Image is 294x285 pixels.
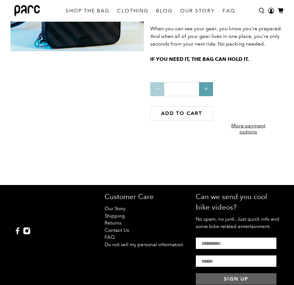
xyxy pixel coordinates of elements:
a: Do not sell my personal information [105,242,183,247]
a: white parc logo on black background [14,191,64,221]
span: Add to cart [161,110,202,116]
a: FAQ [105,234,115,240]
button: Sign Up [196,273,277,285]
p: When you can see your gear, you know you're prepared. And when all of your gear lives in one plac... [150,25,283,71]
img: parc bag logo [14,5,40,17]
a: BLOG [152,2,176,20]
a: CLOTHING [113,2,152,20]
p: Can we send you cool bike videos? [196,191,281,212]
strong: IF YOU NEED IT, THE BAG CAN HOLD IT. [150,56,249,62]
a: Contact Us [105,227,129,233]
a: Returns [105,220,121,226]
button: Add to cart [150,106,213,120]
a: Our Story [105,206,125,211]
a: OUR STORY [176,2,219,20]
a: Shipping [105,213,125,219]
p: Customer Care [105,191,189,202]
a: SHOP THE BAG [62,2,113,20]
a: More payment options [223,118,274,144]
a: FAQ [219,2,239,20]
p: No spam, no junk. Just quick info and some bike-related entertainment. [196,216,281,230]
